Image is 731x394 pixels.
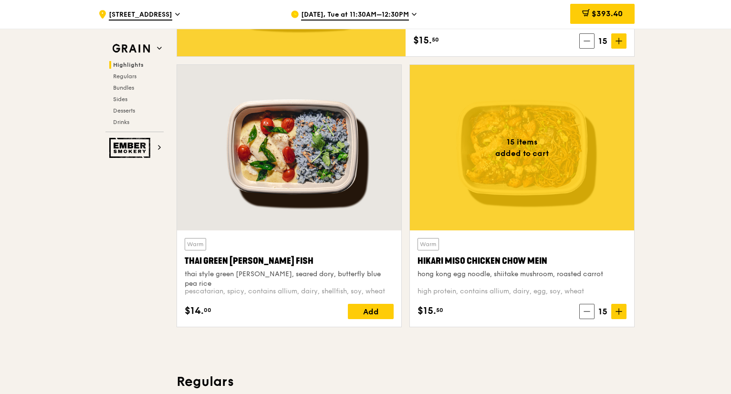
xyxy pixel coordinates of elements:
[418,270,627,279] div: hong kong egg noodle, shiitake mushroom, roasted carrot
[301,10,409,21] span: [DATE], Tue at 11:30AM–12:30PM
[185,287,394,296] div: pescatarian, spicy, contains allium, dairy, shellfish, soy, wheat
[595,34,611,48] span: 15
[592,9,623,18] span: $393.40
[113,107,135,114] span: Desserts
[113,84,134,91] span: Bundles
[113,62,144,68] span: Highlights
[113,119,129,125] span: Drinks
[113,73,136,80] span: Regulars
[177,373,635,390] h3: Regulars
[432,36,439,43] span: 50
[418,254,627,268] div: Hikari Miso Chicken Chow Mein
[185,238,206,250] div: Warm
[185,254,394,268] div: Thai Green [PERSON_NAME] Fish
[113,96,127,103] span: Sides
[109,138,153,158] img: Ember Smokery web logo
[185,304,204,318] span: $14.
[413,33,432,48] span: $15.
[109,10,172,21] span: [STREET_ADDRESS]
[185,270,394,289] div: thai style green [PERSON_NAME], seared dory, butterfly blue pea rice
[348,304,394,319] div: Add
[418,287,627,296] div: high protein, contains allium, dairy, egg, soy, wheat
[595,305,611,318] span: 15
[109,40,153,57] img: Grain web logo
[418,238,439,250] div: Warm
[436,306,443,314] span: 50
[418,304,436,318] span: $15.
[204,306,211,314] span: 00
